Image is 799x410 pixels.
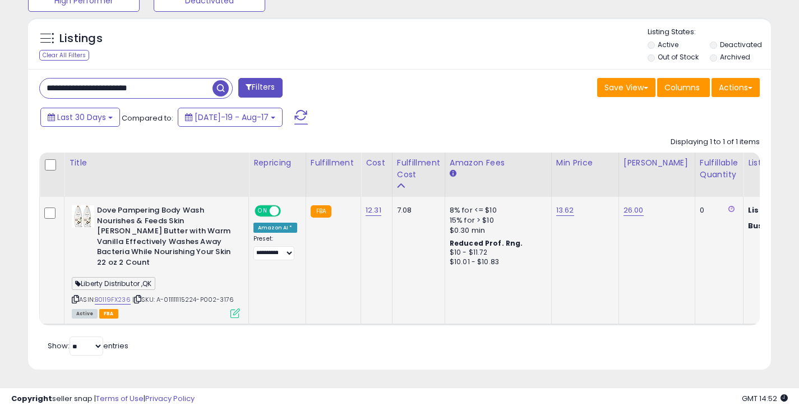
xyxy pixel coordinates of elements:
[450,215,543,225] div: 15% for > $10
[658,52,699,62] label: Out of Stock
[238,78,282,98] button: Filters
[748,205,799,215] b: Listed Price:
[11,394,195,404] div: seller snap | |
[700,205,735,215] div: 0
[132,295,234,304] span: | SKU: A-011111115224-P002-3176
[712,78,760,97] button: Actions
[658,40,678,49] label: Active
[72,205,94,228] img: 41bpAK5BfKL._SL40_.jpg
[450,169,456,179] small: Amazon Fees.
[11,393,52,404] strong: Copyright
[40,108,120,127] button: Last 30 Days
[39,50,89,61] div: Clear All Filters
[279,206,297,216] span: OFF
[366,157,387,169] div: Cost
[253,223,297,233] div: Amazon AI *
[450,157,547,169] div: Amazon Fees
[450,248,543,257] div: $10 - $11.72
[253,157,301,169] div: Repricing
[72,309,98,319] span: All listings currently available for purchase on Amazon
[700,157,738,181] div: Fulfillable Quantity
[122,113,173,123] span: Compared to:
[450,225,543,236] div: $0.30 min
[48,340,128,351] span: Show: entries
[450,257,543,267] div: $10.01 - $10.83
[95,295,131,305] a: B0119FX236
[397,205,436,215] div: 7.08
[624,157,690,169] div: [PERSON_NAME]
[253,235,297,260] div: Preset:
[256,206,270,216] span: ON
[311,205,331,218] small: FBA
[72,205,240,317] div: ASIN:
[657,78,710,97] button: Columns
[311,157,356,169] div: Fulfillment
[720,40,762,49] label: Deactivated
[99,309,118,319] span: FBA
[664,82,700,93] span: Columns
[450,205,543,215] div: 8% for <= $10
[556,205,574,216] a: 13.62
[145,393,195,404] a: Privacy Policy
[97,205,233,270] b: Dove Pampering Body Wash Nourishes & Feeds Skin [PERSON_NAME] Butter with Warm Vanilla Effectivel...
[720,52,750,62] label: Archived
[742,393,788,404] span: 2025-09-17 14:52 GMT
[69,157,244,169] div: Title
[96,393,144,404] a: Terms of Use
[624,205,644,216] a: 26.00
[556,157,614,169] div: Min Price
[397,157,440,181] div: Fulfillment Cost
[450,238,523,248] b: Reduced Prof. Rng.
[178,108,283,127] button: [DATE]-19 - Aug-17
[57,112,106,123] span: Last 30 Days
[597,78,655,97] button: Save View
[72,277,155,290] span: Liberty Distributor ,QK
[59,31,103,47] h5: Listings
[671,137,760,148] div: Displaying 1 to 1 of 1 items
[648,27,771,38] p: Listing States:
[195,112,269,123] span: [DATE]-19 - Aug-17
[366,205,381,216] a: 12.31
